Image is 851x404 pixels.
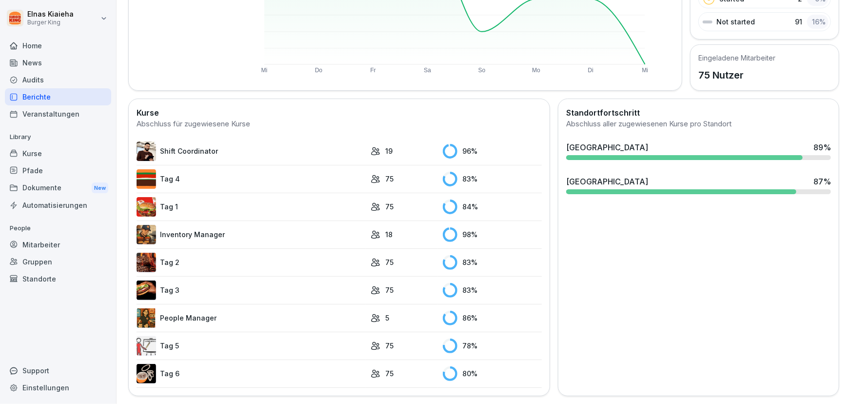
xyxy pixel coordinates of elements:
a: Automatisierungen [5,197,111,214]
text: Mi [261,67,268,74]
div: 87 % [813,176,831,187]
text: Fr [371,67,376,74]
div: Support [5,362,111,379]
a: Shift Coordinator [137,141,366,161]
p: 75 [385,285,394,295]
a: Mitarbeiter [5,236,111,253]
a: [GEOGRAPHIC_DATA]89% [562,138,835,164]
p: Elnas Kiaieha [27,10,74,19]
p: 75 Nutzer [698,68,775,82]
a: Kurse [5,145,111,162]
text: Do [315,67,323,74]
h2: Kurse [137,107,542,119]
a: Berichte [5,88,111,105]
div: 83 % [443,255,542,270]
a: Tag 6 [137,364,366,384]
a: Standorte [5,270,111,287]
a: Tag 5 [137,336,366,356]
a: Pfade [5,162,111,179]
img: kxzo5hlrfunza98hyv09v55a.png [137,197,156,217]
div: [GEOGRAPHIC_DATA] [566,176,648,187]
p: 75 [385,202,394,212]
div: 98 % [443,227,542,242]
text: Sa [424,67,431,74]
div: 86 % [443,311,542,325]
div: 89 % [813,141,831,153]
p: Library [5,129,111,145]
a: Veranstaltungen [5,105,111,122]
p: People [5,221,111,236]
a: Tag 3 [137,281,366,300]
img: o1h5p6rcnzw0lu1jns37xjxx.png [137,225,156,244]
text: Mo [533,67,541,74]
div: 80 % [443,366,542,381]
div: [GEOGRAPHIC_DATA] [566,141,648,153]
img: rvamvowt7cu6mbuhfsogl0h5.png [137,364,156,384]
div: 83 % [443,172,542,186]
p: 75 [385,368,394,379]
div: 16 % [807,15,829,29]
img: hzkj8u8nkg09zk50ub0d0otk.png [137,253,156,272]
img: q4kvd0p412g56irxfxn6tm8s.png [137,141,156,161]
a: Inventory Manager [137,225,366,244]
img: a35kjdk9hf9utqmhbz0ibbvi.png [137,169,156,189]
a: People Manager [137,308,366,328]
img: xc3x9m9uz5qfs93t7kmvoxs4.png [137,308,156,328]
h2: Standortfortschritt [566,107,831,119]
div: 83 % [443,283,542,298]
div: Dokumente [5,179,111,197]
a: Audits [5,71,111,88]
p: 75 [385,257,394,267]
p: 18 [385,229,393,240]
div: 96 % [443,144,542,159]
p: 75 [385,341,394,351]
p: 91 [795,17,802,27]
div: New [92,182,108,194]
img: cq6tslmxu1pybroki4wxmcwi.png [137,281,156,300]
a: Einstellungen [5,379,111,396]
a: Tag 2 [137,253,366,272]
text: So [478,67,486,74]
a: Tag 4 [137,169,366,189]
a: DokumenteNew [5,179,111,197]
a: Gruppen [5,253,111,270]
a: Tag 1 [137,197,366,217]
p: 75 [385,174,394,184]
div: 84 % [443,200,542,214]
text: Mi [642,67,649,74]
img: vy1vuzxsdwx3e5y1d1ft51l0.png [137,336,156,356]
a: Home [5,37,111,54]
div: Abschluss aller zugewiesenen Kurse pro Standort [566,119,831,130]
p: 5 [385,313,389,323]
a: [GEOGRAPHIC_DATA]87% [562,172,835,198]
p: Not started [716,17,755,27]
div: Abschluss für zugewiesene Kurse [137,119,542,130]
a: News [5,54,111,71]
text: Di [588,67,594,74]
h5: Eingeladene Mitarbeiter [698,53,775,63]
p: 19 [385,146,393,156]
p: Burger King [27,19,74,26]
div: 78 % [443,339,542,353]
